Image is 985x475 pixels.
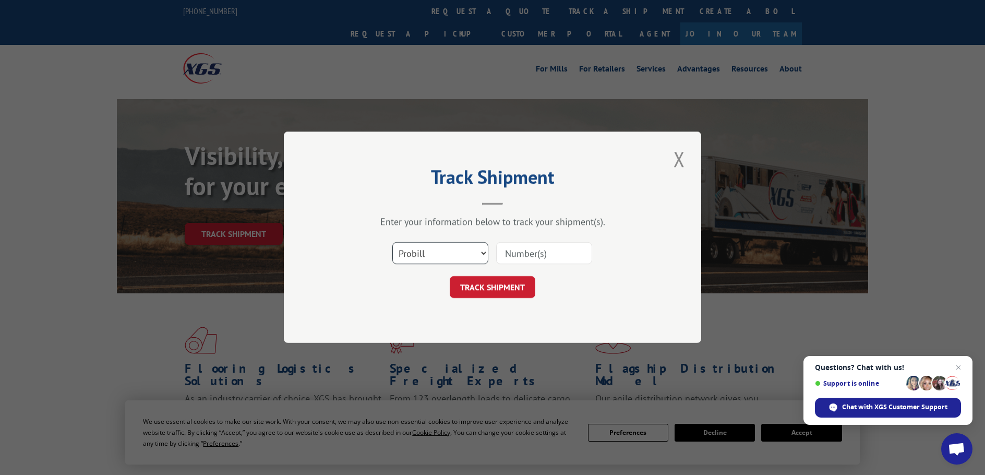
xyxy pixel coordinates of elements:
[941,433,972,465] a: Open chat
[815,379,903,387] span: Support is online
[670,145,688,173] button: Close modal
[450,277,535,299] button: TRACK SHIPMENT
[815,398,961,418] span: Chat with XGS Customer Support
[336,170,649,189] h2: Track Shipment
[815,363,961,372] span: Questions? Chat with us!
[496,243,592,265] input: Number(s)
[842,402,947,412] span: Chat with XGS Customer Support
[336,216,649,228] div: Enter your information below to track your shipment(s).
